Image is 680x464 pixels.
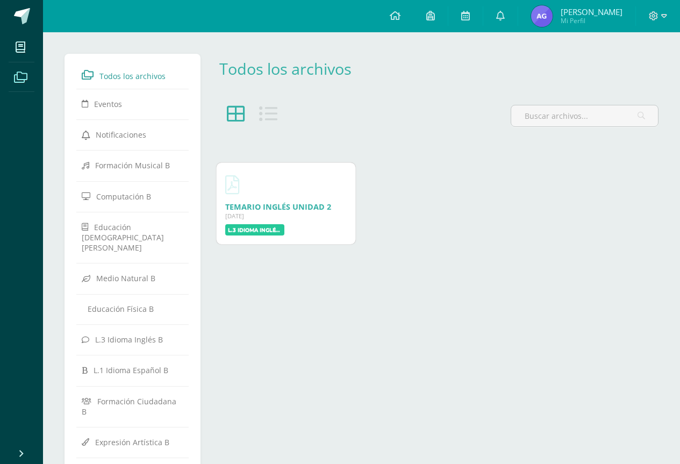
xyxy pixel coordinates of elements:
span: Todos los archivos [99,71,166,81]
a: Medio Natural B [82,268,183,288]
input: Buscar archivos... [511,105,658,126]
a: Computación B [82,187,183,206]
label: L.3 Idioma Inglés B [225,224,284,235]
div: [DATE] [225,212,347,220]
a: Todos los archivos [82,65,183,84]
span: Notificaciones [96,130,146,140]
span: Educación Física B [88,304,154,314]
span: Computación B [96,191,151,201]
a: Descargar TEMARIO INGLÉS UNIDAD 2.pdf [225,172,239,197]
a: Todos los archivos [219,58,352,79]
a: L.3 Idioma Inglés B [82,330,183,349]
span: Formación Musical B [95,160,170,170]
a: Educación [DEMOGRAPHIC_DATA][PERSON_NAME] [82,217,183,257]
a: Formación Musical B [82,155,183,175]
span: Expresión Artística B [95,437,169,447]
a: Notificaciones [82,125,183,144]
span: Educación [DEMOGRAPHIC_DATA][PERSON_NAME] [82,222,164,253]
a: Expresión Artística B [82,432,183,452]
div: Descargar TEMARIO INGLÉS UNIDAD 2.pdf [225,202,347,212]
span: Eventos [94,99,122,109]
span: Formación Ciudadana B [82,396,176,416]
img: 70a49ae03dd1b07939f42a5932cd2936.png [531,5,553,27]
a: L.1 Idioma Español B [82,360,183,380]
a: Educación Física B [82,299,183,318]
span: L.1 Idioma Español B [94,365,168,375]
span: Mi Perfil [561,16,622,25]
a: Eventos [82,94,183,113]
span: L.3 Idioma Inglés B [95,334,163,345]
span: Medio Natural B [96,273,155,283]
a: Formación Ciudadana B [82,391,183,421]
div: Todos los archivos [219,58,368,79]
span: [PERSON_NAME] [561,6,622,17]
a: TEMARIO INGLÉS UNIDAD 2 [225,202,331,212]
